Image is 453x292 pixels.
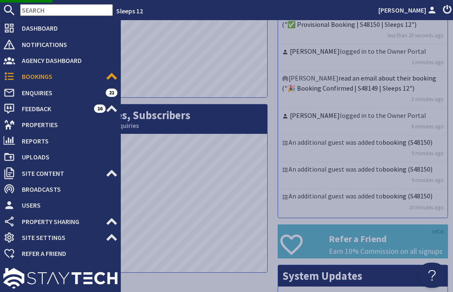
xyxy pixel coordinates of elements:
[15,102,94,115] span: Feedback
[290,47,340,55] a: [PERSON_NAME]
[15,215,106,228] span: Property Sharing
[15,86,106,99] span: Enquiries
[15,167,106,180] span: Site Content
[411,176,444,184] a: 9 minutes ago
[3,167,117,180] a: Site Content
[30,122,263,130] small: This Month: 41 Bookings, 77 Enquiries
[411,149,444,157] a: 9 minutes ago
[3,118,117,131] a: Properties
[3,21,117,35] a: Dashboard
[280,71,445,108] li: [PERSON_NAME]
[378,5,438,15] a: [PERSON_NAME]
[419,263,445,288] iframe: Toggle Customer Support
[3,182,117,196] a: Broadcasts
[116,7,143,15] a: Sleeps 12
[329,246,448,257] p: Earn 10% Commission on all signups
[432,227,444,237] a: HIDE
[280,189,445,215] li: An additional guest was added to
[280,162,445,189] li: An additional guest was added to
[15,182,117,196] span: Broadcasts
[3,268,117,289] img: staytech_l_w-4e588a39d9fa60e82540d7cfac8cfe4b7147e857d3e8dbdfbd41c59d52db0ec4.svg
[3,86,117,99] a: Enquiries 21
[411,58,444,66] a: 2 minutes ago
[3,38,117,51] a: Notifications
[3,247,117,260] a: Refer a Friend
[15,134,117,148] span: Reports
[411,95,444,103] a: 3 minutes ago
[409,203,444,211] a: 10 minutes ago
[106,89,117,97] span: 21
[411,123,444,130] a: 6 minutes ago
[3,102,117,115] a: Feedback 16
[388,31,444,39] a: less than 20 seconds ago
[20,4,113,16] input: SEARCH
[282,269,362,283] a: System Updates
[15,231,106,244] span: Site Settings
[15,247,117,260] span: Refer a Friend
[3,70,117,83] a: Bookings
[3,215,117,228] a: Property Sharing
[280,109,445,136] li: logged in to the Owner Portal
[280,8,445,44] li: [PERSON_NAME]
[3,150,117,164] a: Uploads
[15,118,117,131] span: Properties
[329,233,448,244] h3: Refer a Friend
[383,165,432,173] a: booking (S48150)
[15,150,117,164] span: Uploads
[15,38,117,51] span: Notifications
[94,104,106,113] span: 16
[3,231,117,244] a: Site Settings
[15,21,117,35] span: Dashboard
[3,54,117,67] a: Agency Dashboard
[280,44,445,71] li: logged in to the Owner Portal
[15,54,117,67] span: Agency Dashboard
[282,10,436,29] a: read an email about their booking ("✅ Provisional Booking | S48150 | Sleeps 12")
[383,138,432,146] a: booking (S48150)
[26,104,267,134] h2: Bookings, Enquiries, Subscribers
[3,198,117,212] a: Users
[282,74,436,92] a: read an email about their booking ("🎉 Booking Confirmed | S48149 | Sleeps 12")
[278,224,448,258] a: Refer a Friend Earn 10% Commission on all signups
[15,70,106,83] span: Bookings
[15,198,117,212] span: Users
[383,192,432,200] a: booking (S48150)
[290,111,340,120] a: [PERSON_NAME]
[280,136,445,162] li: An additional guest was added to
[3,134,117,148] a: Reports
